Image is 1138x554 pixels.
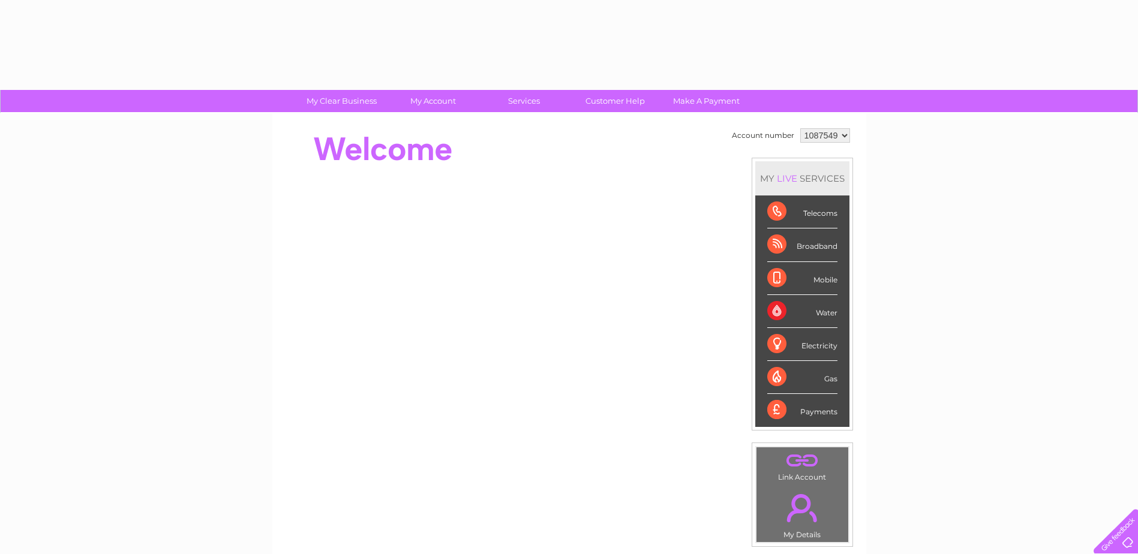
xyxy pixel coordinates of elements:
[383,90,482,112] a: My Account
[756,447,849,484] td: Link Account
[475,90,573,112] a: Services
[759,450,845,471] a: .
[767,228,837,261] div: Broadband
[657,90,756,112] a: Make A Payment
[759,487,845,529] a: .
[767,262,837,295] div: Mobile
[767,295,837,328] div: Water
[729,125,797,146] td: Account number
[767,328,837,361] div: Electricity
[756,484,849,543] td: My Details
[292,90,391,112] a: My Clear Business
[755,161,849,195] div: MY SERVICES
[767,195,837,228] div: Telecoms
[767,361,837,394] div: Gas
[566,90,665,112] a: Customer Help
[767,394,837,426] div: Payments
[774,173,800,184] div: LIVE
